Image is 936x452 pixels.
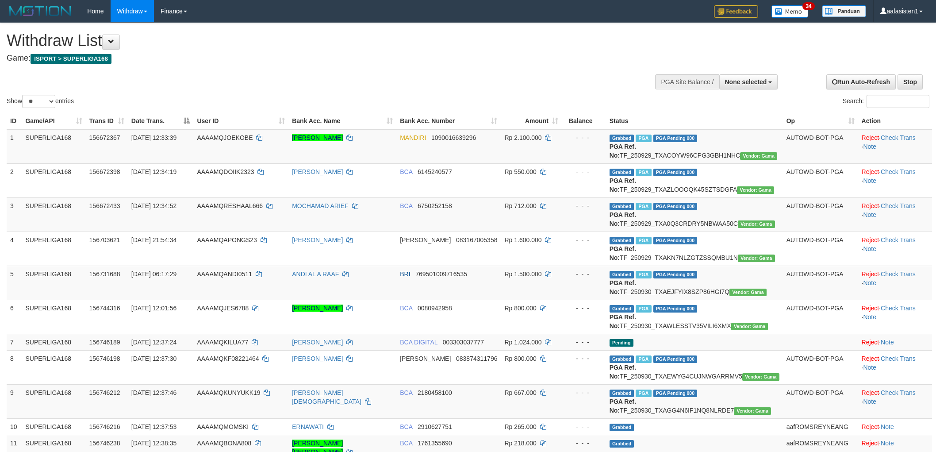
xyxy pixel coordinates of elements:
span: Marked by aafsoycanthlai [636,305,651,313]
a: Check Trans [881,236,916,243]
td: AUTOWD-BOT-PGA [783,163,858,197]
label: Show entries [7,95,74,108]
div: - - - [565,354,602,363]
a: Note [881,339,894,346]
th: Bank Acc. Number: activate to sort column ascending [396,113,501,129]
span: [DATE] 06:17:29 [131,270,176,278]
td: TF_250929_TXACOYW96CPG3GBH1NHC [606,129,783,164]
button: None selected [719,74,778,89]
span: Vendor URL: https://trx31.1velocity.biz [738,255,775,262]
span: [PERSON_NAME] [400,355,451,362]
th: Op: activate to sort column ascending [783,113,858,129]
span: Marked by aafsoycanthlai [636,169,651,176]
a: Reject [862,423,879,430]
div: - - - [565,422,602,431]
span: Rp 1.500.000 [504,270,541,278]
span: None selected [725,78,767,85]
span: 156731688 [89,270,120,278]
a: Note [863,398,876,405]
span: Vendor URL: https://trx31.1velocity.biz [729,289,767,296]
span: BCA [400,202,412,209]
span: BRI [400,270,410,278]
a: Note [863,177,876,184]
span: 34 [802,2,814,10]
span: AAAAMQJOEKOBE [197,134,253,141]
span: [DATE] 12:38:35 [131,440,176,447]
td: TF_250930_TXAGG4N6IF1NQ8NLRDE7 [606,384,783,418]
span: PGA Pending [653,237,698,244]
td: TF_250930_TXAWLESSTV35VILI6XMX [606,300,783,334]
span: BCA [400,389,412,396]
span: Copy 083874311796 to clipboard [456,355,497,362]
td: · [858,418,932,435]
a: [PERSON_NAME] [292,134,343,141]
span: [PERSON_NAME] [400,236,451,243]
span: Copy 003303037777 to clipboard [443,339,484,346]
div: PGA Site Balance / [655,74,719,89]
span: 156744316 [89,305,120,312]
span: [DATE] 12:37:53 [131,423,176,430]
td: SUPERLIGA168 [22,266,85,300]
b: PGA Ref. No: [610,364,636,380]
a: Note [881,440,894,447]
span: Vendor URL: https://trx31.1velocity.biz [731,323,768,330]
span: PGA Pending [653,271,698,278]
span: [DATE] 12:37:24 [131,339,176,346]
span: Vendor URL: https://trx31.1velocity.biz [734,407,771,415]
span: [DATE] 12:37:30 [131,355,176,362]
td: 4 [7,232,22,266]
span: AAAAMQKUNYUKK19 [197,389,260,396]
td: SUPERLIGA168 [22,350,85,384]
td: SUPERLIGA168 [22,129,85,164]
img: MOTION_logo.png [7,4,74,18]
span: Rp 800.000 [504,355,536,362]
td: aafROMSREYNEANG [783,418,858,435]
td: SUPERLIGA168 [22,163,85,197]
a: ERNAWATI [292,423,324,430]
a: Check Trans [881,355,916,362]
span: Copy 2910627751 to clipboard [418,423,452,430]
a: Run Auto-Refresh [826,74,896,89]
span: Marked by aafsoycanthlai [636,203,651,210]
span: ISPORT > SUPERLIGA168 [31,54,111,64]
td: SUPERLIGA168 [22,334,85,350]
a: Check Trans [881,134,916,141]
span: Grabbed [610,424,634,431]
a: Reject [862,236,879,243]
span: AAAAMQKILUA77 [197,339,248,346]
a: Note [863,211,876,218]
a: [PERSON_NAME] [292,168,343,175]
b: PGA Ref. No: [610,177,636,193]
td: · · [858,384,932,418]
a: [PERSON_NAME] [292,339,343,346]
a: Reject [862,305,879,312]
td: AUTOWD-BOT-PGA [783,266,858,300]
span: Marked by aafsengchandara [636,135,651,142]
td: 10 [7,418,22,435]
td: AUTOWD-BOT-PGA [783,300,858,334]
span: Grabbed [610,355,634,363]
th: Amount: activate to sort column ascending [501,113,561,129]
span: Marked by aafromsomean [636,271,651,278]
b: PGA Ref. No: [610,143,636,159]
span: Marked by aafchhiseyha [636,237,651,244]
b: PGA Ref. No: [610,313,636,329]
span: PGA Pending [653,390,698,397]
td: · · [858,129,932,164]
td: 7 [7,334,22,350]
span: Grabbed [610,440,634,448]
a: Note [863,364,876,371]
span: AAAAMQAPONGS23 [197,236,257,243]
td: AUTOWD-BOT-PGA [783,197,858,232]
a: Reject [862,270,879,278]
span: Copy 6750252158 to clipboard [418,202,452,209]
span: PGA Pending [653,203,698,210]
span: [DATE] 12:01:56 [131,305,176,312]
td: 6 [7,300,22,334]
td: TF_250929_TXAZLOOOQK45SZTSDGFA [606,163,783,197]
div: - - - [565,338,602,347]
select: Showentries [22,95,55,108]
span: Marked by aafsoumeymey [636,355,651,363]
span: [DATE] 12:34:19 [131,168,176,175]
td: 9 [7,384,22,418]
